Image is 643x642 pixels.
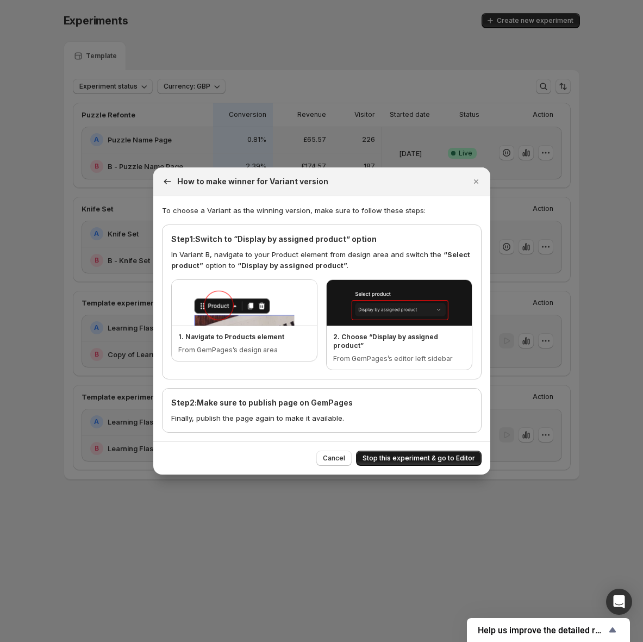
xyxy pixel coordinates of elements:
p: In Variant B, navigate to your Product element from design area and switch the option to [171,249,472,271]
span: Cancel [323,454,345,463]
span: Help us improve the detailed report for A/B campaigns [478,625,606,635]
h2: To choose a Variant as the winning version, make sure to follow these steps: [162,205,482,216]
button: Close [469,174,484,189]
p: From GemPages’s editor left sidebar [333,354,465,363]
button: Stop this experiment & go to Editor [356,451,482,466]
h4: Step 1 : Switch to “Display by assigned product” option [171,234,472,245]
img: 2. Choose “Display by assigned product” [327,280,472,326]
p: 1. Navigate to Products element [178,333,310,341]
button: Show survey - Help us improve the detailed report for A/B campaigns [478,624,619,637]
p: Finally, publish the page again to make it available. [171,413,472,423]
p: From GemPages’s design area [178,346,310,354]
span: “Display by assigned product”. [238,261,348,270]
img: 1. Navigate to Products element [172,280,317,326]
div: Open Intercom Messenger [606,589,632,615]
p: 2. Choose “Display by assigned product” [333,333,465,350]
span: Stop this experiment & go to Editor [363,454,475,463]
h4: Step 2 : Make sure to publish page on GemPages [171,397,472,408]
h5: How to make winner for Variant version [177,176,328,187]
button: Cancel [316,451,352,466]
